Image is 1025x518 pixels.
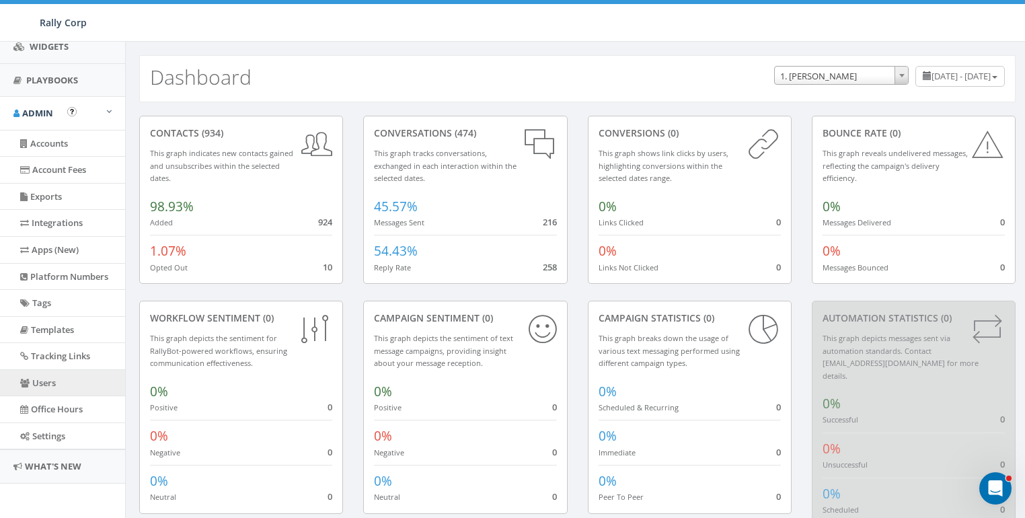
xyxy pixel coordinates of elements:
[823,198,841,215] span: 0%
[665,126,679,139] span: (0)
[150,492,176,502] small: Neutral
[599,217,644,227] small: Links Clicked
[374,126,556,140] div: conversations
[599,242,617,260] span: 0%
[374,262,411,272] small: Reply Rate
[979,472,1012,505] iframe: Intercom live chat
[40,16,87,29] span: Rally Corp
[552,446,557,458] span: 0
[26,74,78,86] span: Playbooks
[776,446,781,458] span: 0
[776,401,781,413] span: 0
[599,383,617,400] span: 0%
[1000,216,1005,228] span: 0
[823,126,1005,140] div: Bounce Rate
[599,262,658,272] small: Links Not Clicked
[25,460,81,472] span: What's New
[374,447,404,457] small: Negative
[374,427,392,445] span: 0%
[599,148,728,183] small: This graph shows link clicks by users, highlighting conversions within the selected dates range.
[775,67,908,85] span: 1. James Martin
[599,427,617,445] span: 0%
[150,126,332,140] div: contacts
[823,333,979,381] small: This graph depicts messages sent via automation standards. Contact [EMAIL_ADDRESS][DOMAIN_NAME] f...
[599,126,781,140] div: conversions
[599,333,740,368] small: This graph breaks down the usage of various text messaging performed using different campaign types.
[150,402,178,412] small: Positive
[150,427,168,445] span: 0%
[1000,503,1005,515] span: 0
[150,198,194,215] span: 98.93%
[823,217,891,227] small: Messages Delivered
[599,472,617,490] span: 0%
[774,66,909,85] span: 1. James Martin
[887,126,901,139] span: (0)
[150,472,168,490] span: 0%
[701,311,714,324] span: (0)
[823,505,859,515] small: Scheduled
[823,440,841,457] span: 0%
[150,262,188,272] small: Opted Out
[150,311,332,325] div: Workflow Sentiment
[480,311,493,324] span: (0)
[30,40,69,52] span: Widgets
[823,242,841,260] span: 0%
[1000,261,1005,273] span: 0
[22,107,53,119] span: Admin
[328,490,332,503] span: 0
[776,490,781,503] span: 0
[599,492,644,502] small: Peer To Peer
[552,490,557,503] span: 0
[823,414,858,424] small: Successful
[328,401,332,413] span: 0
[150,66,252,88] h2: Dashboard
[823,459,868,470] small: Unsuccessful
[1000,413,1005,425] span: 0
[552,401,557,413] span: 0
[260,311,274,324] span: (0)
[374,148,517,183] small: This graph tracks conversations, exchanged in each interaction within the selected dates.
[150,217,173,227] small: Added
[150,242,186,260] span: 1.07%
[150,148,293,183] small: This graph indicates new contacts gained and unsubscribes within the selected dates.
[150,447,180,457] small: Negative
[374,383,392,400] span: 0%
[328,446,332,458] span: 0
[938,311,952,324] span: (0)
[776,261,781,273] span: 0
[776,216,781,228] span: 0
[318,216,332,228] span: 924
[543,261,557,273] span: 258
[374,311,556,325] div: Campaign Sentiment
[150,383,168,400] span: 0%
[374,217,424,227] small: Messages Sent
[199,126,223,139] span: (934)
[374,333,513,368] small: This graph depicts the sentiment of text message campaigns, providing insight about your message ...
[599,402,679,412] small: Scheduled & Recurring
[374,492,400,502] small: Neutral
[823,148,968,183] small: This graph reveals undelivered messages, reflecting the campaign's delivery efficiency.
[599,311,781,325] div: Campaign Statistics
[823,262,888,272] small: Messages Bounced
[67,107,77,116] button: Open In-App Guide
[150,333,287,368] small: This graph depicts the sentiment for RallyBot-powered workflows, ensuring communication effective...
[932,70,991,82] span: [DATE] - [DATE]
[823,485,841,503] span: 0%
[374,242,418,260] span: 54.43%
[823,395,841,412] span: 0%
[374,198,418,215] span: 45.57%
[1000,458,1005,470] span: 0
[323,261,332,273] span: 10
[452,126,476,139] span: (474)
[599,198,617,215] span: 0%
[599,447,636,457] small: Immediate
[374,402,402,412] small: Positive
[374,472,392,490] span: 0%
[543,216,557,228] span: 216
[823,311,1005,325] div: Automation Statistics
